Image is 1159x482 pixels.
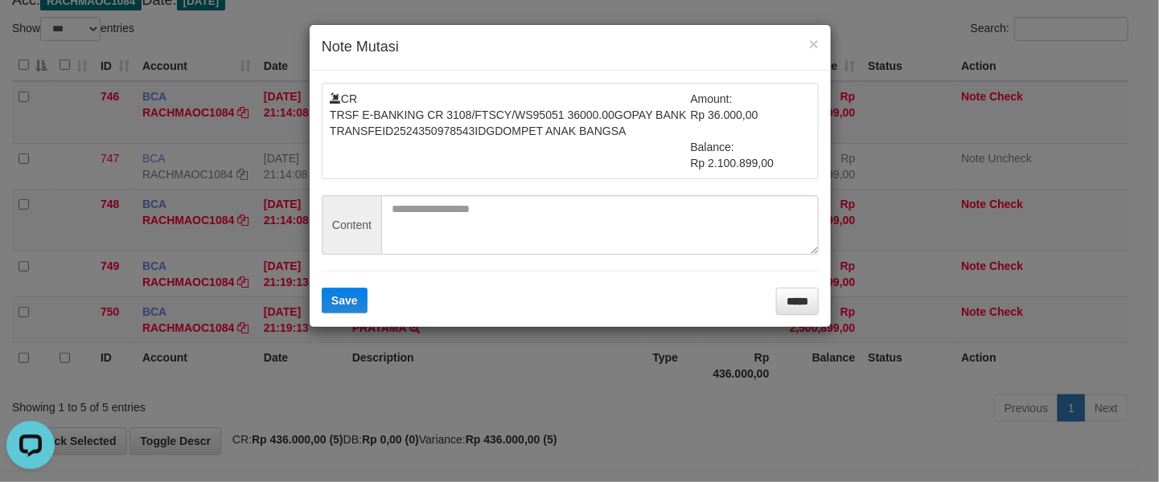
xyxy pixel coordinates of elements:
span: Save [331,294,358,307]
button: Open LiveChat chat widget [6,6,55,55]
button: Save [322,288,368,313]
h4: Note Mutasi [322,37,819,58]
td: Amount: Rp 36.000,00 Balance: Rp 2.100.899,00 [691,91,812,171]
td: CR TRSF E-BANKING CR 3108/FTSCY/WS95051 36000.00GOPAY BANK TRANSFEID2524350978543IDGDOMPET ANAK B... [330,91,691,171]
button: × [809,35,819,52]
span: Content [322,195,381,255]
